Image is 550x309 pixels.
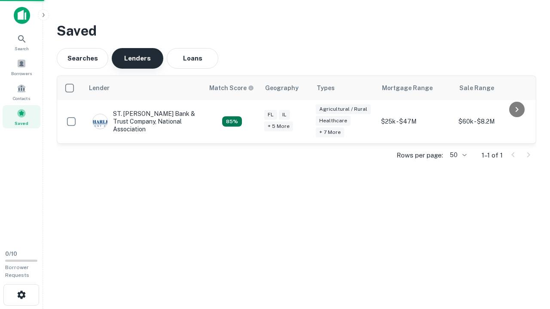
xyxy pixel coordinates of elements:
button: Searches [57,48,108,69]
button: Lenders [112,48,163,69]
span: Borrowers [11,70,32,77]
div: 50 [446,149,468,161]
a: Borrowers [3,55,40,79]
span: Borrower Requests [5,264,29,278]
div: Capitalize uses an advanced AI algorithm to match your search with the best lender. The match sco... [209,83,254,93]
div: Types [317,83,335,93]
td: $60k - $8.2M [454,100,532,143]
span: Saved [15,120,28,127]
th: Mortgage Range [377,76,454,100]
div: + 7 more [316,127,344,137]
div: Agricultural / Rural [316,104,371,114]
td: $25k - $47M [377,100,454,143]
h3: Saved [57,21,536,41]
h6: Match Score [209,83,252,93]
span: 0 / 10 [5,251,17,257]
a: Contacts [3,80,40,103]
span: Search [15,45,29,52]
div: Capitalize uses an advanced AI algorithm to match your search with the best lender. The match sco... [222,116,242,127]
div: Geography [265,83,299,93]
th: Capitalize uses an advanced AI algorithm to match your search with the best lender. The match sco... [204,76,260,100]
a: Saved [3,105,40,128]
th: Types [312,76,377,100]
div: Lender [89,83,110,93]
button: Loans [167,48,218,69]
div: FL [264,110,277,120]
div: ST. [PERSON_NAME] Bank & Trust Company, National Association [92,110,196,133]
div: Healthcare [316,116,351,126]
div: IL [279,110,290,120]
th: Lender [84,76,204,100]
p: Rows per page: [397,150,443,161]
img: capitalize-icon.png [14,7,30,24]
img: picture [93,114,107,129]
th: Sale Range [454,76,532,100]
p: 1–1 of 1 [482,150,503,161]
div: Sale Range [459,83,494,93]
div: Mortgage Range [382,83,433,93]
div: + 5 more [264,121,293,131]
iframe: Chat Widget [507,240,550,282]
span: Contacts [13,95,30,102]
a: Search [3,30,40,54]
th: Geography [260,76,312,100]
